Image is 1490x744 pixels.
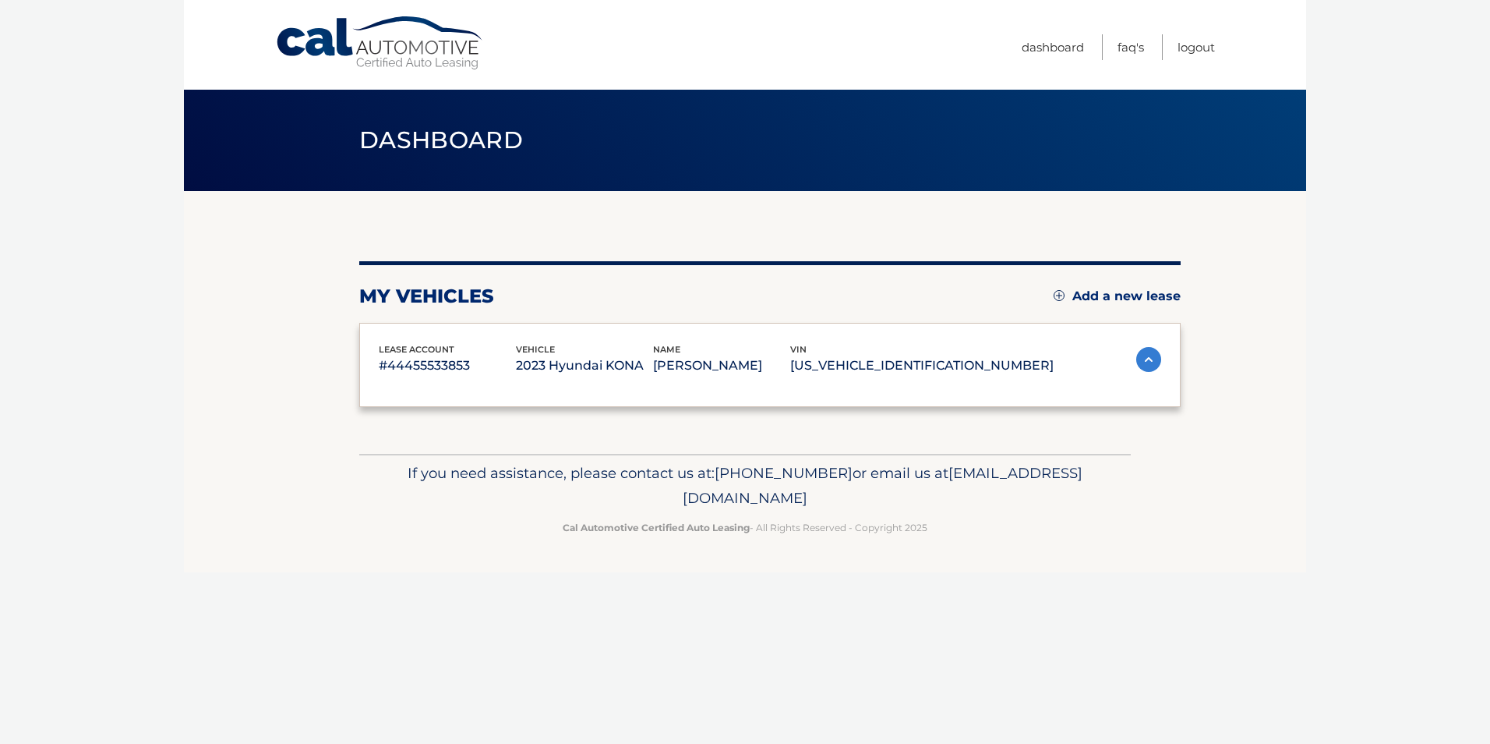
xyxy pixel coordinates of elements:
span: Dashboard [359,126,523,154]
p: If you need assistance, please contact us at: or email us at [369,461,1121,511]
a: Cal Automotive [275,16,485,71]
h2: my vehicles [359,285,494,308]
p: - All Rights Reserved - Copyright 2025 [369,519,1121,536]
span: vehicle [516,344,555,355]
a: Add a new lease [1054,289,1181,304]
span: name [653,344,680,355]
a: FAQ's [1117,34,1144,60]
a: Dashboard [1022,34,1084,60]
span: [EMAIL_ADDRESS][DOMAIN_NAME] [683,464,1082,507]
span: lease account [379,344,454,355]
p: #44455533853 [379,355,516,377]
a: Logout [1178,34,1215,60]
p: [US_VEHICLE_IDENTIFICATION_NUMBER] [790,355,1054,377]
img: add.svg [1054,290,1065,301]
p: 2023 Hyundai KONA [516,355,653,377]
p: [PERSON_NAME] [653,355,790,377]
span: vin [790,344,807,355]
img: accordion-active.svg [1136,347,1161,372]
strong: Cal Automotive Certified Auto Leasing [563,522,750,533]
span: [PHONE_NUMBER] [715,464,853,482]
